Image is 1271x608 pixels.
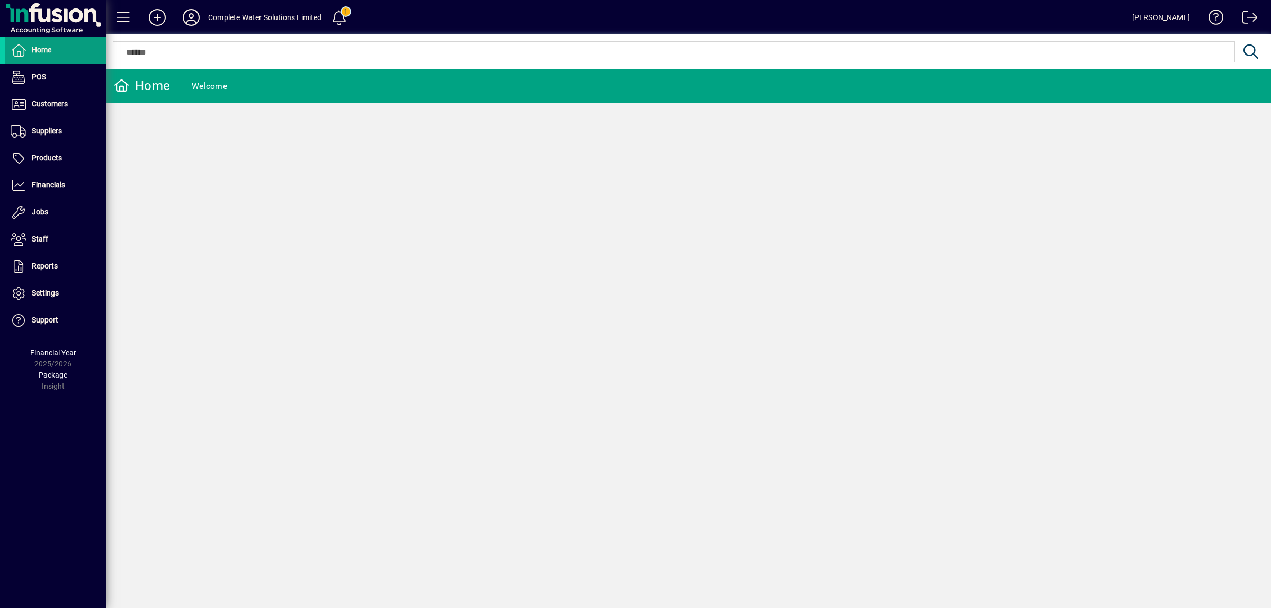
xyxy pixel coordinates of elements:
[5,172,106,199] a: Financials
[5,280,106,307] a: Settings
[32,262,58,270] span: Reports
[32,316,58,324] span: Support
[114,77,170,94] div: Home
[5,118,106,145] a: Suppliers
[32,46,51,54] span: Home
[32,100,68,108] span: Customers
[174,8,208,27] button: Profile
[5,253,106,280] a: Reports
[140,8,174,27] button: Add
[32,208,48,216] span: Jobs
[5,226,106,253] a: Staff
[192,78,227,95] div: Welcome
[32,154,62,162] span: Products
[32,127,62,135] span: Suppliers
[5,307,106,334] a: Support
[32,73,46,81] span: POS
[1201,2,1224,37] a: Knowledge Base
[5,145,106,172] a: Products
[32,235,48,243] span: Staff
[30,348,76,357] span: Financial Year
[5,91,106,118] a: Customers
[39,371,67,379] span: Package
[32,289,59,297] span: Settings
[1132,9,1190,26] div: [PERSON_NAME]
[1234,2,1258,37] a: Logout
[5,64,106,91] a: POS
[5,199,106,226] a: Jobs
[32,181,65,189] span: Financials
[208,9,322,26] div: Complete Water Solutions Limited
